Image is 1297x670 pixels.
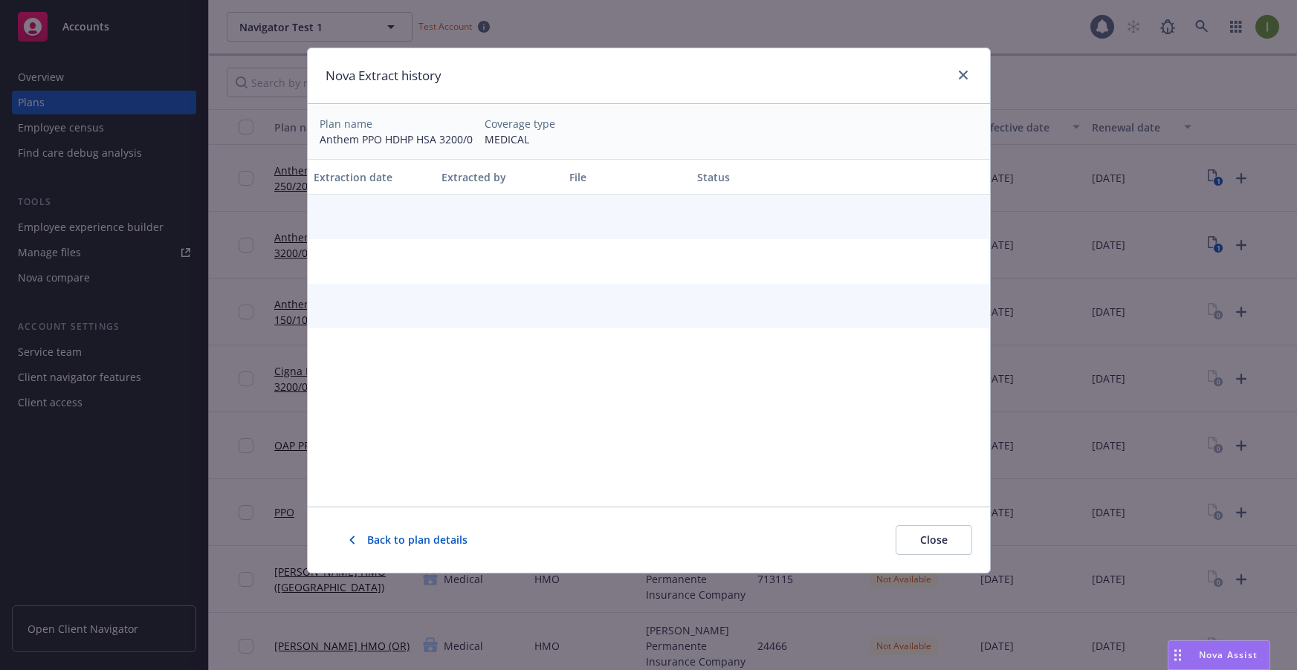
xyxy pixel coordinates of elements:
button: Nova Assist [1168,640,1270,670]
button: Extraction date [308,159,436,195]
button: Extracted by [436,159,563,195]
div: Anthem PPO HDHP HSA 3200/0 [320,131,473,147]
div: Coverage type [485,116,555,131]
div: File [569,169,685,185]
div: Extraction date [314,169,430,185]
button: Back to plan details [326,525,491,555]
span: Nova Assist [1199,648,1258,661]
div: Status [697,169,856,185]
div: Extracted by [442,169,557,185]
button: Status [691,159,862,195]
button: File [563,159,691,195]
a: close [954,66,972,84]
h1: Nova Extract history [326,66,442,85]
div: Drag to move [1168,641,1187,669]
div: MEDICAL [485,131,555,147]
button: Close [896,525,972,555]
div: Plan name [320,116,473,131]
span: Back to plan details [367,533,468,547]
